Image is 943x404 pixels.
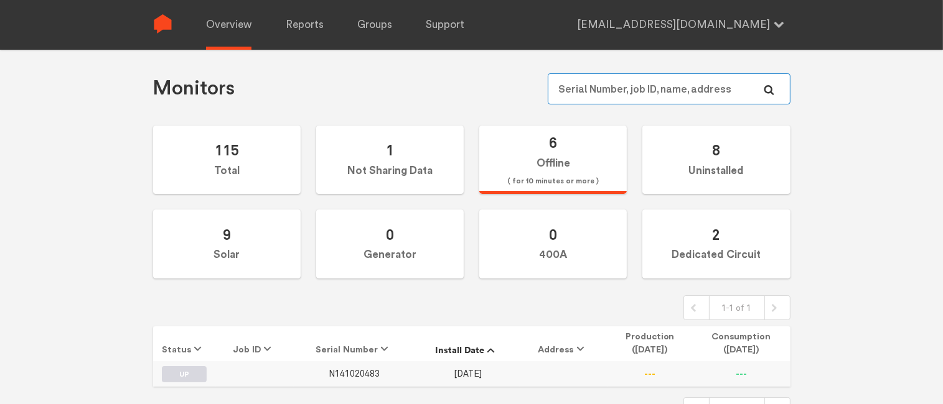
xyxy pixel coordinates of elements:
[223,226,231,244] span: 9
[153,209,301,278] label: Solar
[153,126,301,195] label: Total
[548,73,790,104] input: Serial Number, job ID, name, address
[642,126,790,195] label: Uninstalled
[507,174,599,189] span: ( for 10 minutes or more )
[479,126,627,195] label: Offline
[608,326,693,361] th: Production ([DATE])
[153,76,235,101] h1: Monitors
[520,326,608,361] th: Address
[454,369,482,379] span: [DATE]
[153,326,216,361] th: Status
[294,326,415,361] th: Serial Number
[712,141,720,159] span: 8
[608,361,693,386] td: ---
[386,226,394,244] span: 0
[153,14,172,34] img: Sense Logo
[215,141,239,159] span: 115
[329,369,380,379] a: N141020483
[329,369,380,379] span: N141020483
[386,141,394,159] span: 1
[692,326,790,361] th: Consumption ([DATE])
[712,226,720,244] span: 2
[549,226,557,244] span: 0
[316,209,464,278] label: Generator
[216,326,294,361] th: Job ID
[316,126,464,195] label: Not Sharing Data
[709,296,765,319] div: 1-1 of 1
[642,209,790,278] label: Dedicated Circuit
[479,209,627,278] label: 400A
[162,366,207,382] label: UP
[692,361,790,386] td: ---
[415,326,520,361] th: Install Date
[549,134,557,152] span: 6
